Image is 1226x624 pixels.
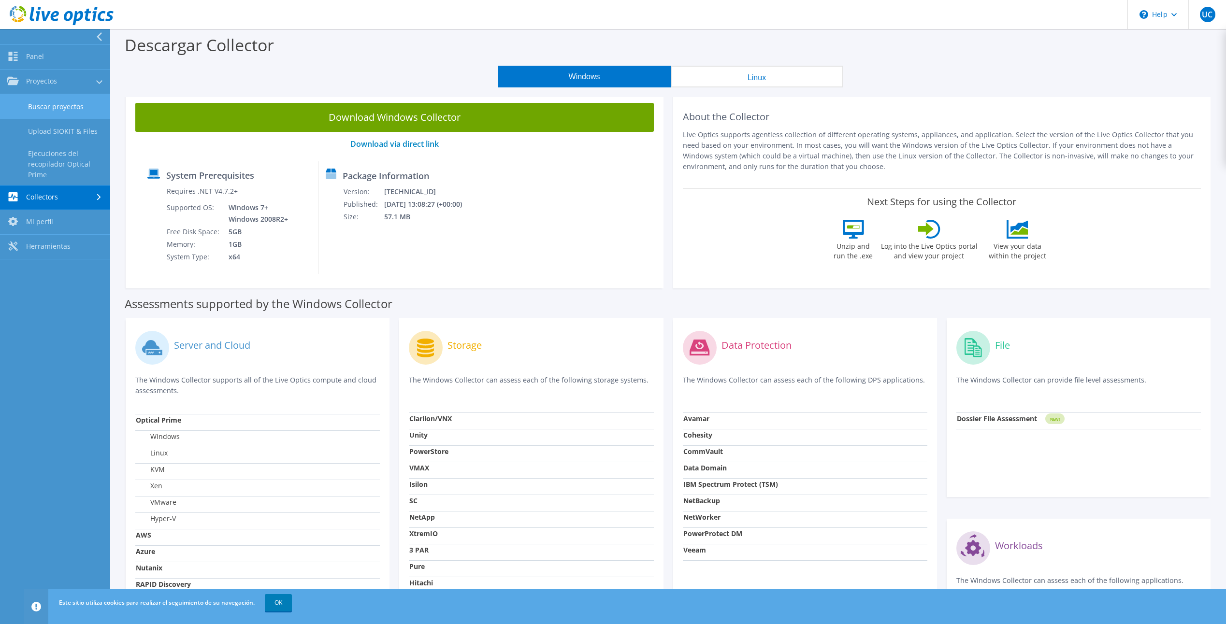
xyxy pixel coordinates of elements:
button: Linux [671,66,843,87]
strong: XtremIO [409,529,438,538]
p: The Windows Collector can assess each of the following storage systems. [409,375,653,395]
label: Server and Cloud [174,340,250,350]
strong: Data Domain [683,463,727,472]
label: Workloads [995,541,1043,551]
tspan: NEW! [1050,416,1059,422]
label: File [995,340,1010,350]
label: System Prerequisites [166,170,254,180]
strong: PowerProtect DM [683,529,742,538]
label: Descargar Collector [125,34,274,56]
td: 57.1 MB [384,211,475,223]
label: Package Information [343,171,429,181]
strong: 3 PAR [409,545,429,554]
strong: NetApp [409,512,435,522]
td: Supported OS: [166,201,221,226]
label: Requires .NET V4.7.2+ [167,186,238,196]
td: Free Disk Space: [166,226,221,238]
strong: Dossier File Assessment [957,414,1037,423]
a: Download Windows Collector [135,103,654,132]
label: Next Steps for using the Collector [867,196,1016,208]
td: Size: [343,211,384,223]
strong: Unity [409,430,428,440]
td: Published: [343,198,384,211]
label: Storage [447,340,482,350]
label: View your data within the project [983,239,1053,261]
label: Data Protection [721,340,792,350]
td: Windows 7+ Windows 2008R2+ [221,201,290,226]
label: Assessments supported by the Windows Collector [125,299,392,309]
p: The Windows Collector can assess each of the following DPS applications. [683,375,927,395]
a: OK [265,594,292,611]
td: x64 [221,251,290,263]
a: Download via direct link [350,139,439,149]
label: VMware [136,497,176,507]
p: The Windows Collector supports all of the Live Optics compute and cloud assessments. [135,375,380,396]
span: Este sitio utiliza cookies para realizar el seguimiento de su navegación. [59,598,255,607]
label: Windows [136,432,180,441]
strong: CommVault [683,447,723,456]
strong: NetWorker [683,512,721,522]
button: Windows [498,66,671,87]
td: Memory: [166,238,221,251]
strong: Azure [136,547,155,556]
span: UC [1200,7,1215,22]
h2: About the Collector [683,111,1201,123]
strong: Avamar [683,414,709,423]
strong: VMAX [409,463,429,472]
strong: Optical Prime [136,415,181,425]
strong: PowerStore [409,447,448,456]
td: 5GB [221,226,290,238]
td: 1GB [221,238,290,251]
label: Xen [136,481,162,491]
strong: Veeam [683,545,706,554]
td: [DATE] 13:08:27 (+00:00) [384,198,475,211]
label: Unzip and run the .exe [831,239,876,261]
label: KVM [136,465,165,474]
td: System Type: [166,251,221,263]
strong: Isilon [409,480,428,489]
td: [TECHNICAL_ID] [384,185,475,198]
p: The Windows Collector can assess each of the following applications. [956,575,1201,595]
strong: Nutanix [136,563,162,572]
label: Linux [136,448,168,458]
label: Log into the Live Optics portal and view your project [880,239,978,261]
strong: Pure [409,562,425,571]
svg: \n [1139,10,1148,19]
strong: Cohesity [683,430,712,440]
strong: IBM Spectrum Protect (TSM) [683,480,778,489]
strong: NetBackup [683,496,720,505]
p: Live Optics supports agentless collection of different operating systems, appliances, and applica... [683,129,1201,172]
strong: RAPID Discovery [136,580,191,589]
p: The Windows Collector can provide file level assessments. [956,375,1201,395]
strong: Clariion/VNX [409,414,452,423]
strong: Hitachi [409,578,433,587]
strong: AWS [136,530,151,539]
strong: SC [409,496,418,505]
label: Hyper-V [136,514,176,524]
td: Version: [343,185,384,198]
